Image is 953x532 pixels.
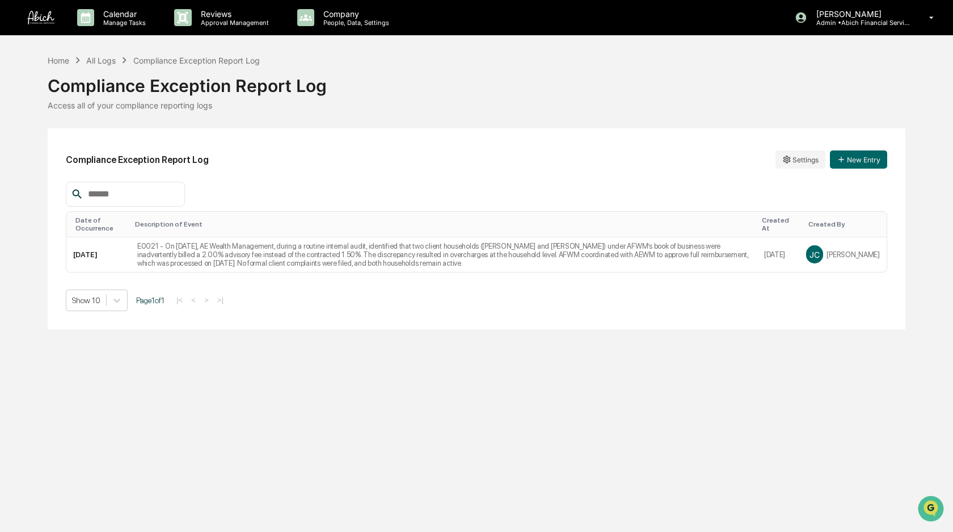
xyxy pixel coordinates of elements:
div: Toggle SortBy [75,216,126,232]
div: 🗄️ [82,144,91,153]
span: Attestations [94,143,141,154]
a: Powered byPylon [80,192,137,201]
p: How can we help? [11,24,206,42]
h2: Compliance Exception Report Log [66,154,209,165]
span: Data Lookup [23,165,71,176]
div: We're available if you need us! [39,98,144,107]
div: Toggle SortBy [762,216,795,232]
iframe: Open customer support [917,495,947,525]
div: Compliance Exception Report Log [48,66,905,96]
button: Start new chat [193,90,206,104]
div: Toggle SortBy [808,220,882,228]
span: Preclearance [23,143,73,154]
div: Start new chat [39,87,186,98]
img: 1746055101610-c473b297-6a78-478c-a979-82029cc54cd1 [11,87,32,107]
img: logo [27,11,54,24]
p: Calendar [94,9,151,19]
a: 🖐️Preclearance [7,139,78,159]
div: Toggle SortBy [135,220,753,228]
div: Access all of your compliance reporting logs [48,100,905,110]
td: [DATE] [757,237,799,272]
div: 🖐️ [11,144,20,153]
div: All Logs [86,56,116,65]
p: Reviews [192,9,275,19]
p: Admin • Abich Financial Services [807,19,913,27]
p: Manage Tasks [94,19,151,27]
td: [DATE] [66,237,130,272]
div: 🔎 [11,166,20,175]
a: 🗄️Attestations [78,139,145,159]
span: JC [809,250,819,259]
button: New Entry [830,150,887,169]
p: Approval Management [192,19,275,27]
div: [PERSON_NAME] [806,246,880,263]
div: Compliance Exception Report Log [133,56,260,65]
a: 🔎Data Lookup [7,160,76,181]
p: [PERSON_NAME] [807,9,913,19]
button: > [201,295,212,305]
span: Page 1 of 1 [136,296,165,305]
button: |< [173,295,186,305]
td: E0021 - On [DATE], AE Wealth Management, during a routine internal audit, identified that two cli... [130,237,757,272]
span: Pylon [113,192,137,201]
div: Home [48,56,69,65]
p: Company [314,9,395,19]
button: Settings [775,150,825,169]
button: < [188,295,199,305]
button: >| [214,295,227,305]
p: People, Data, Settings [314,19,395,27]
